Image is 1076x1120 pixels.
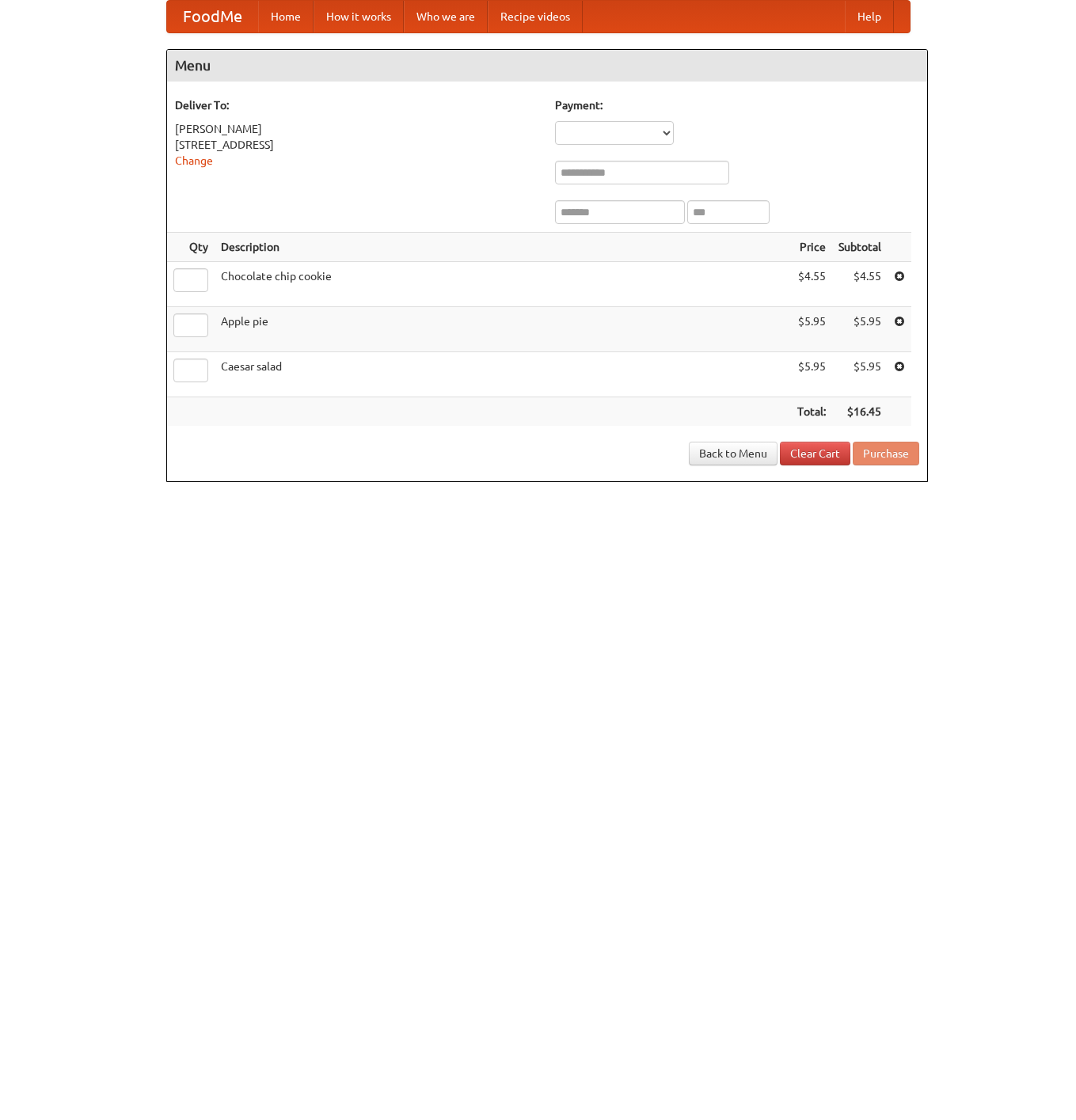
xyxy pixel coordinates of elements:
[314,1,404,32] a: How it works
[175,97,539,113] h5: Deliver To:
[832,397,888,427] th: $16.45
[832,233,888,262] th: Subtotal
[555,97,919,113] h5: Payment:
[215,233,791,262] th: Description
[488,1,583,32] a: Recipe videos
[167,50,927,82] h4: Menu
[215,307,791,352] td: Apple pie
[689,442,778,465] a: Back to Menu
[791,262,832,307] td: $4.55
[175,137,539,153] div: [STREET_ADDRESS]
[832,352,888,397] td: $5.95
[791,397,832,427] th: Total:
[780,442,850,465] a: Clear Cart
[175,121,539,137] div: [PERSON_NAME]
[215,352,791,397] td: Caesar salad
[258,1,314,32] a: Home
[791,233,832,262] th: Price
[215,262,791,307] td: Chocolate chip cookie
[167,233,215,262] th: Qty
[791,352,832,397] td: $5.95
[853,442,919,465] button: Purchase
[791,307,832,352] td: $5.95
[832,307,888,352] td: $5.95
[832,262,888,307] td: $4.55
[175,154,213,167] a: Change
[845,1,894,32] a: Help
[167,1,258,32] a: FoodMe
[404,1,488,32] a: Who we are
